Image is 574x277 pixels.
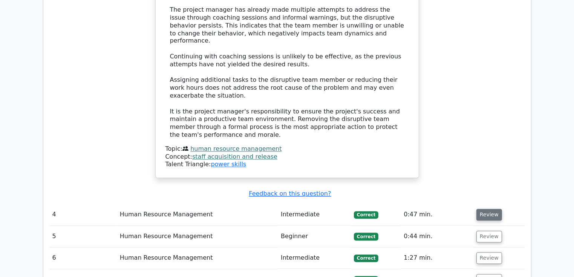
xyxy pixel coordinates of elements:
span: Correct [354,255,378,262]
td: 4 [49,204,117,226]
a: Feedback on this question? [249,190,331,197]
div: Topic: [165,145,409,153]
span: Correct [354,233,378,240]
td: 1:27 min. [401,248,473,269]
span: Correct [354,211,378,219]
button: Review [476,253,502,264]
button: Review [476,231,502,243]
td: Human Resource Management [117,226,278,248]
a: human resource management [190,145,282,153]
button: Review [476,209,502,221]
td: 0:44 min. [401,226,473,248]
td: Intermediate [278,248,351,269]
a: power skills [211,161,246,168]
div: Concept: [165,153,409,161]
td: 6 [49,248,117,269]
td: 0:47 min. [401,204,473,226]
div: Talent Triangle: [165,145,409,169]
a: staff acquisition and release [192,153,277,161]
td: 5 [49,226,117,248]
td: Human Resource Management [117,204,278,226]
td: Beginner [278,226,351,248]
td: Intermediate [278,204,351,226]
td: Human Resource Management [117,248,278,269]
